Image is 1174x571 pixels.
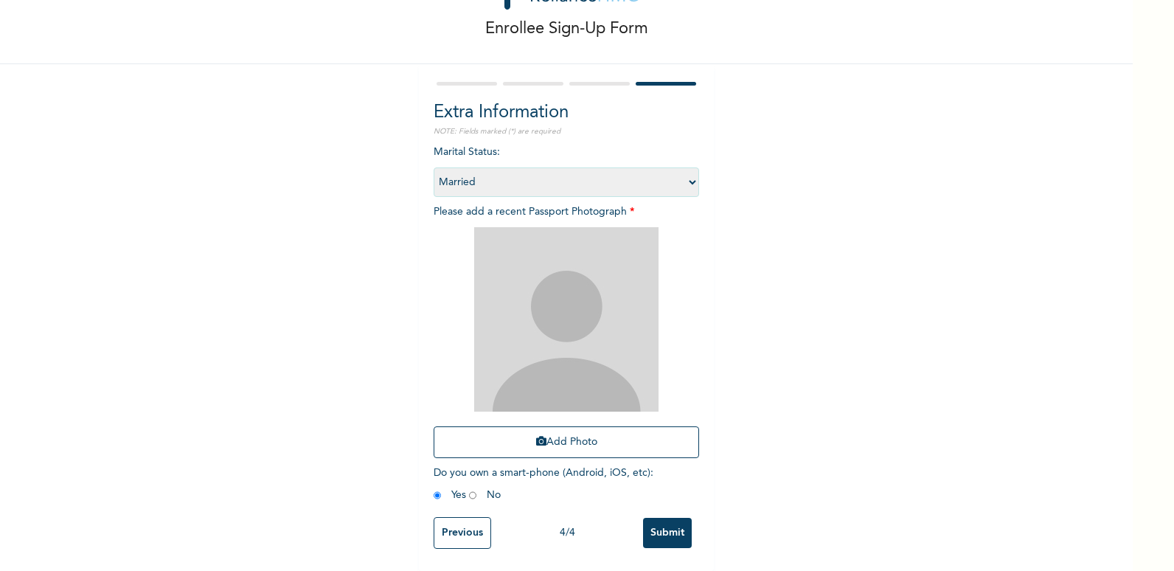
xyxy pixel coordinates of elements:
input: Previous [434,517,491,549]
p: NOTE: Fields marked (*) are required [434,126,699,137]
span: Do you own a smart-phone (Android, iOS, etc) : Yes No [434,468,653,500]
p: Enrollee Sign-Up Form [485,17,648,41]
h2: Extra Information [434,100,699,126]
span: Please add a recent Passport Photograph [434,207,699,466]
button: Add Photo [434,426,699,458]
img: Crop [474,227,659,412]
input: Submit [643,518,692,548]
div: 4 / 4 [491,525,643,541]
span: Marital Status : [434,147,699,187]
